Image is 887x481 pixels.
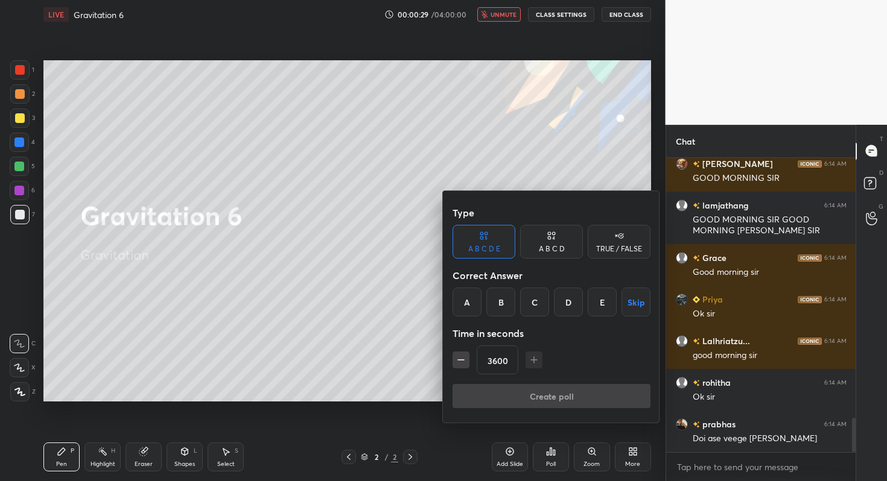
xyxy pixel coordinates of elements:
div: Correct Answer [453,263,650,288]
div: B [486,288,515,316]
div: D [554,288,583,316]
div: Time in seconds [453,321,650,345]
div: E [588,288,617,316]
div: Type [453,201,650,225]
button: Skip [622,288,650,316]
div: A B C D [539,245,565,253]
div: C [520,288,549,316]
div: A [453,288,482,316]
div: A B C D E [468,245,500,253]
div: TRUE / FALSE [596,245,642,253]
